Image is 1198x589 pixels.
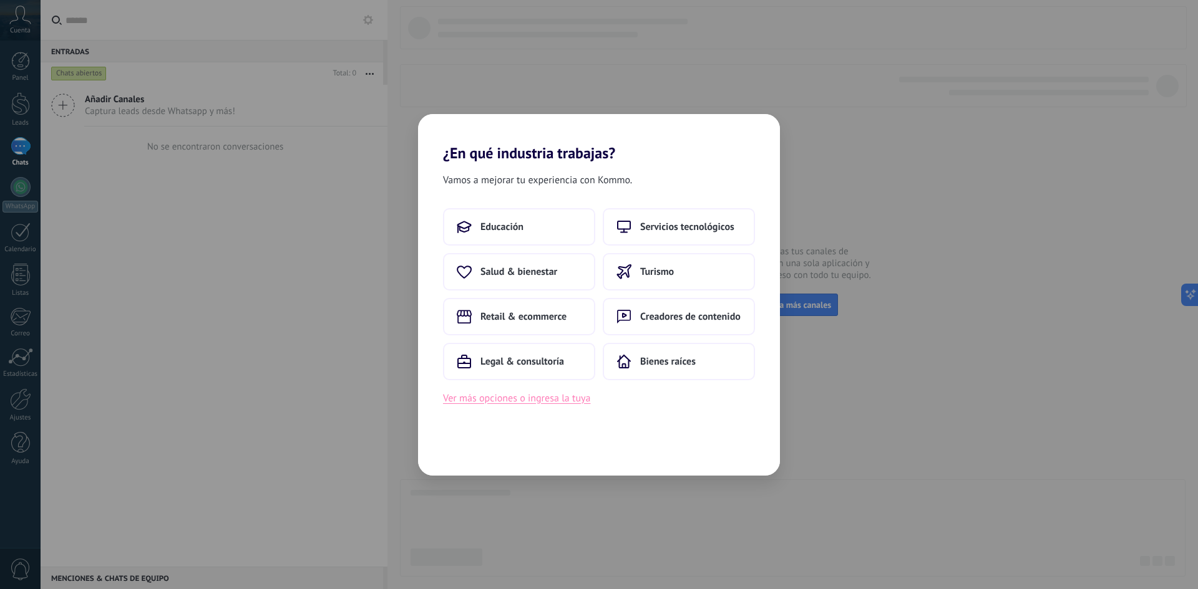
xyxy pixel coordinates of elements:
[603,343,755,380] button: Bienes raíces
[480,355,564,368] span: Legal & consultoría
[418,114,780,162] h2: ¿En qué industria trabajas?
[443,253,595,290] button: Salud & bienestar
[640,355,696,368] span: Bienes raíces
[603,298,755,335] button: Creadores de contenido
[640,266,674,278] span: Turismo
[480,310,567,323] span: Retail & ecommerce
[640,310,741,323] span: Creadores de contenido
[480,266,557,278] span: Salud & bienestar
[443,208,595,246] button: Educación
[443,172,632,188] span: Vamos a mejorar tu experiencia con Kommo.
[443,343,595,380] button: Legal & consultoría
[443,390,590,406] button: Ver más opciones o ingresa la tuya
[640,221,734,233] span: Servicios tecnológicos
[603,208,755,246] button: Servicios tecnológicos
[443,298,595,335] button: Retail & ecommerce
[603,253,755,290] button: Turismo
[480,221,524,233] span: Educación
